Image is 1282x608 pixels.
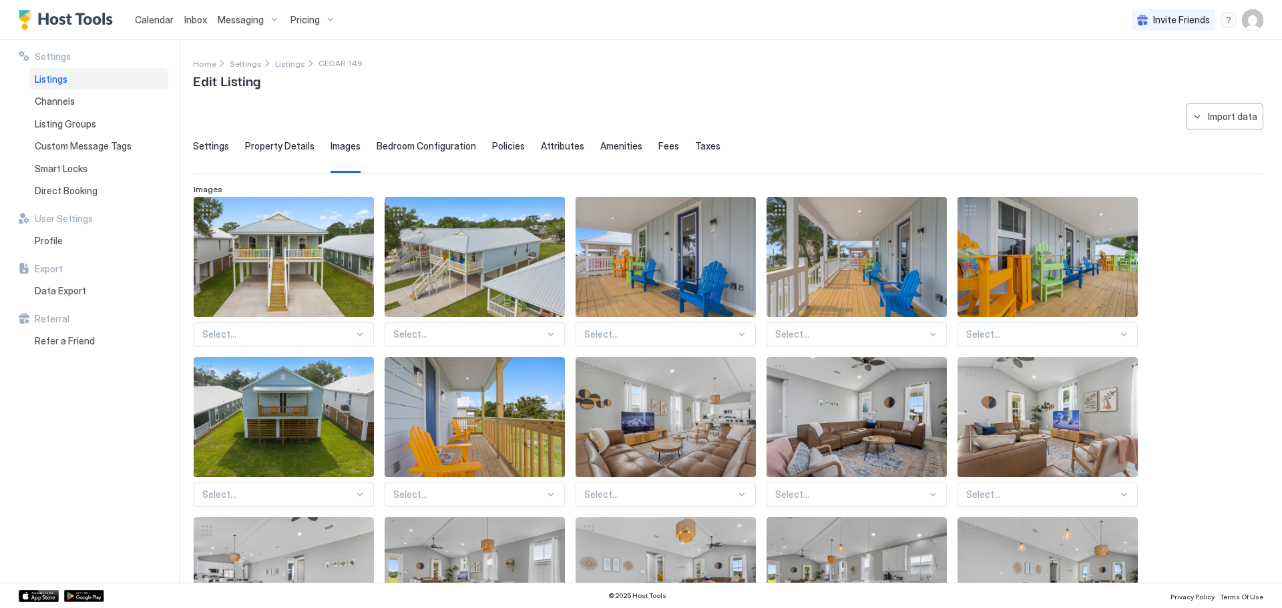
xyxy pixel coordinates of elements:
span: Messaging [218,14,264,26]
span: Listings [275,59,305,69]
span: Privacy Policy [1170,593,1215,601]
a: App Store [19,590,59,602]
a: Privacy Policy [1170,589,1215,603]
div: Breadcrumb [230,56,262,70]
span: Fees [658,140,679,152]
span: Export [35,263,63,275]
div: Breadcrumb [193,56,216,70]
div: User profile [1242,9,1263,31]
div: View image [385,357,565,477]
a: Custom Message Tags [29,135,168,158]
div: View image [767,197,947,317]
span: Edit Listing [193,70,260,90]
span: © 2025 Host Tools [608,591,666,600]
a: Home [193,56,216,70]
span: Referral [35,313,69,325]
span: Direct Booking [35,185,97,197]
a: Refer a Friend [29,330,168,352]
span: Images [194,184,222,194]
div: View image [194,357,374,477]
div: Import data [1208,109,1257,123]
button: Import data [1186,103,1263,129]
span: Amenities [600,140,642,152]
a: Listings [29,68,168,91]
span: Custom Message Tags [35,140,132,152]
a: Inbox [184,13,207,27]
div: View image [957,357,1138,477]
span: Listings [35,73,67,85]
div: Breadcrumb [275,56,305,70]
span: Smart Locks [35,163,87,175]
span: Settings [193,140,229,152]
span: Refer a Friend [35,335,95,347]
span: Profile [35,235,63,247]
a: Smart Locks [29,158,168,180]
span: Images [331,140,361,152]
span: Home [193,59,216,69]
div: View image [957,197,1138,317]
a: Settings [230,56,262,70]
span: Settings [35,51,71,63]
span: Inbox [184,14,207,25]
span: Invite Friends [1153,14,1210,26]
a: Channels [29,90,168,113]
div: View image [194,197,374,317]
span: Bedroom Configuration [377,140,476,152]
span: Pricing [290,14,320,26]
span: Terms Of Use [1220,593,1263,601]
div: View image [385,197,565,317]
span: Taxes [695,140,720,152]
a: Listing Groups [29,113,168,135]
span: Calendar [135,14,174,25]
span: Listing Groups [35,118,96,130]
span: Attributes [541,140,584,152]
span: Channels [35,95,75,107]
div: View image [576,357,756,477]
span: Property Details [245,140,314,152]
span: Data Export [35,285,86,297]
a: Calendar [135,13,174,27]
a: Host Tools Logo [19,10,119,30]
a: Direct Booking [29,180,168,202]
a: Profile [29,230,168,252]
span: Settings [230,59,262,69]
div: View image [576,197,756,317]
span: User Settings [35,213,93,225]
div: menu [1221,12,1237,28]
a: Data Export [29,280,168,302]
a: Terms Of Use [1220,589,1263,603]
span: Breadcrumb [318,58,363,68]
div: View image [767,357,947,477]
a: Listings [275,56,305,70]
span: Policies [492,140,525,152]
a: Google Play Store [64,590,104,602]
